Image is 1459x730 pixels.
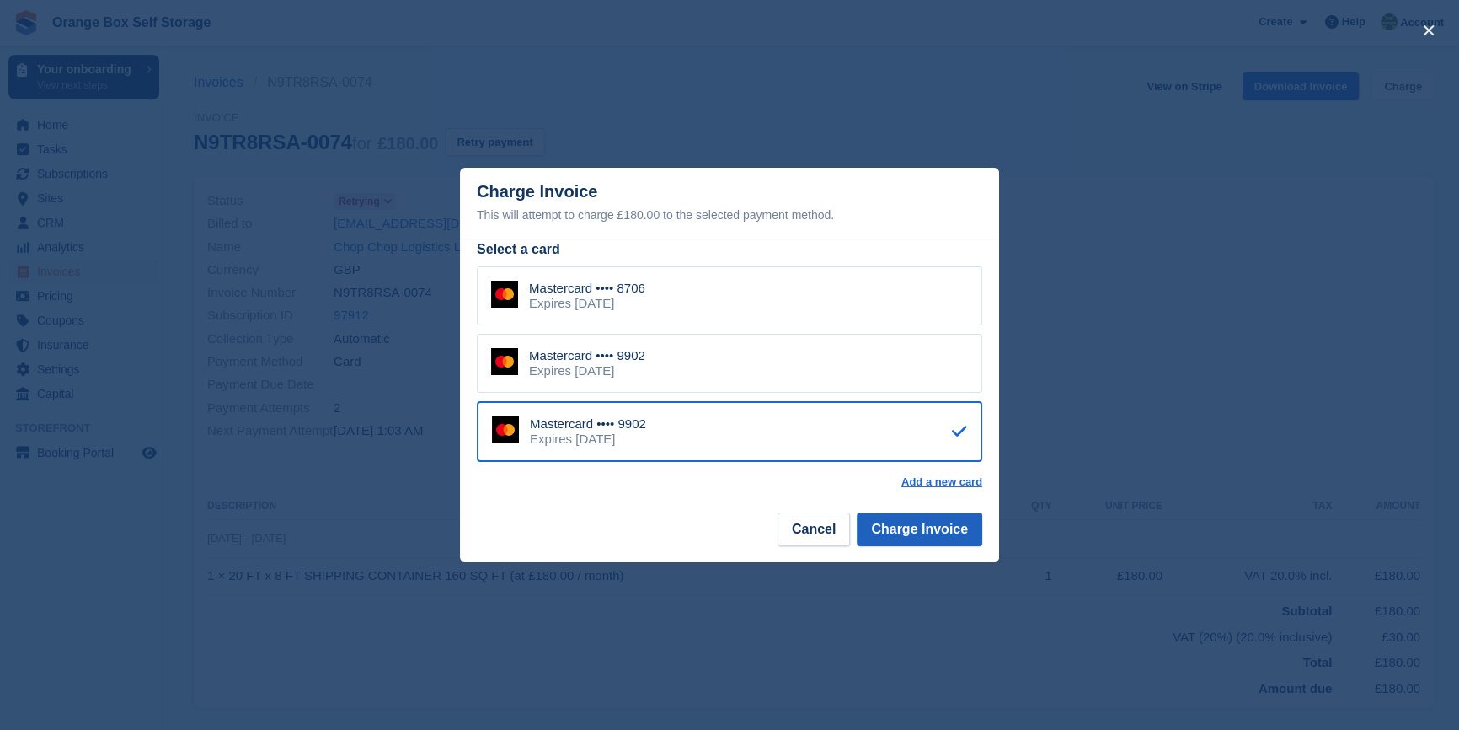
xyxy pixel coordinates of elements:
[529,363,645,378] div: Expires [DATE]
[529,281,645,296] div: Mastercard •••• 8706
[530,432,646,447] div: Expires [DATE]
[530,416,646,432] div: Mastercard •••• 9902
[1415,17,1442,44] button: close
[492,416,519,443] img: Mastercard Logo
[477,182,982,225] div: Charge Invoice
[477,205,982,225] div: This will attempt to charge £180.00 to the selected payment method.
[491,281,518,308] img: Mastercard Logo
[901,475,982,489] a: Add a new card
[857,513,982,546] button: Charge Invoice
[778,513,850,546] button: Cancel
[529,348,645,363] div: Mastercard •••• 9902
[477,239,982,260] div: Select a card
[529,296,645,311] div: Expires [DATE]
[491,348,518,375] img: Mastercard Logo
